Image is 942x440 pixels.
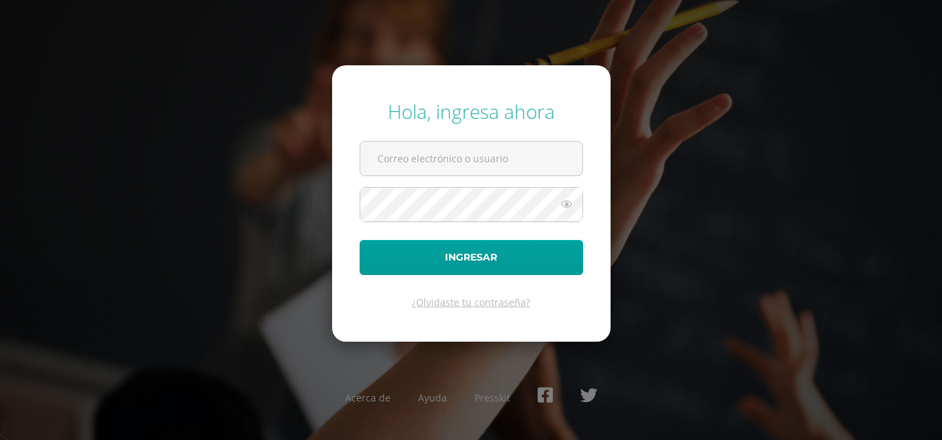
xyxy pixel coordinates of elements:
[360,142,582,175] input: Correo electrónico o usuario
[360,98,583,124] div: Hola, ingresa ahora
[474,391,510,404] a: Presskit
[418,391,447,404] a: Ayuda
[345,391,391,404] a: Acerca de
[412,296,530,309] a: ¿Olvidaste tu contraseña?
[360,240,583,275] button: Ingresar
